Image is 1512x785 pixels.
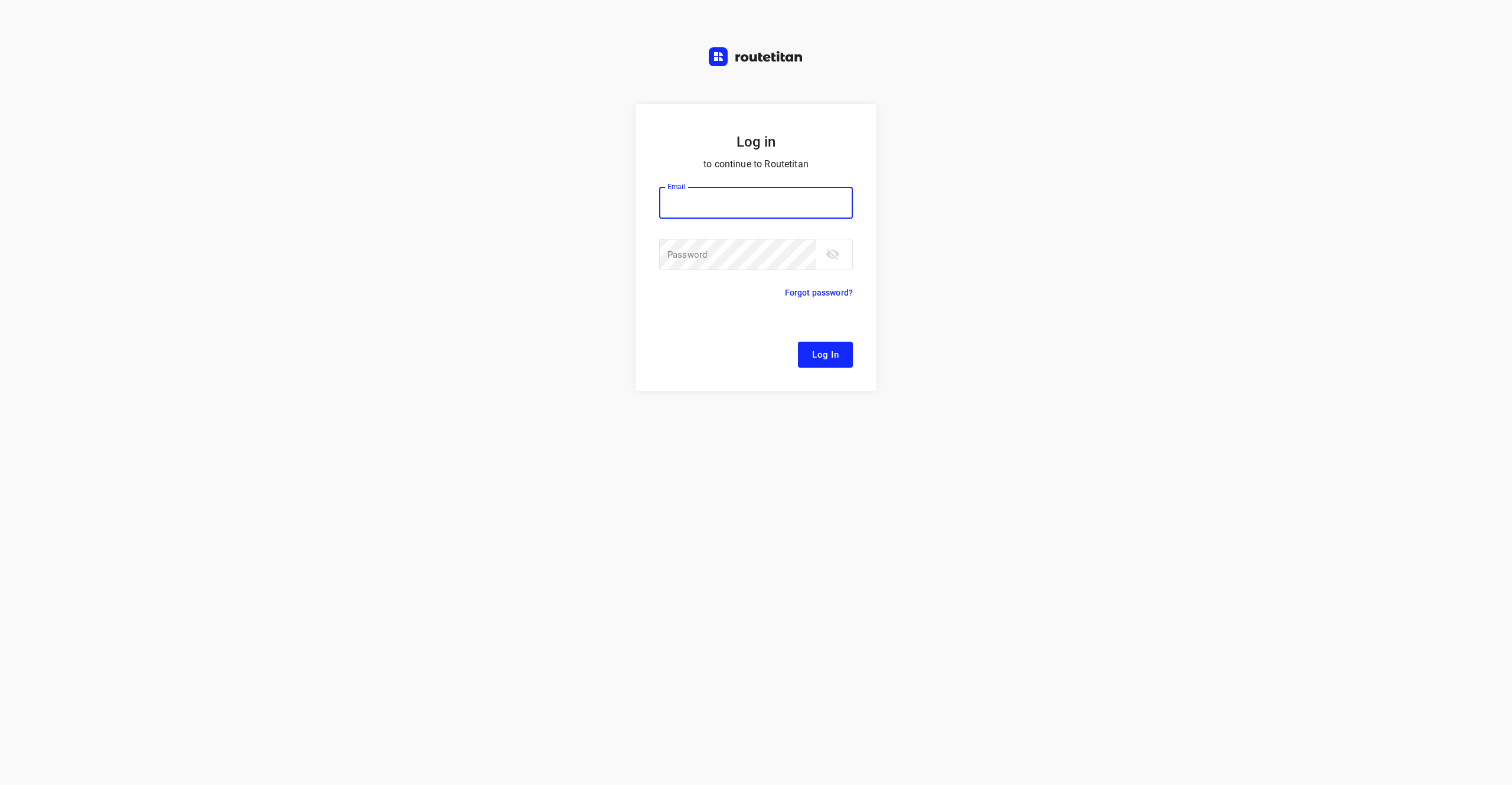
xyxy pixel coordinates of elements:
[659,156,853,173] p: to continue to Routetitan
[659,132,853,151] h5: Log in
[709,47,803,66] img: Routetitan
[812,347,839,362] span: Log In
[798,342,853,368] button: Log In
[785,286,853,300] p: Forgot password?
[821,242,845,266] button: toggle password visibility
